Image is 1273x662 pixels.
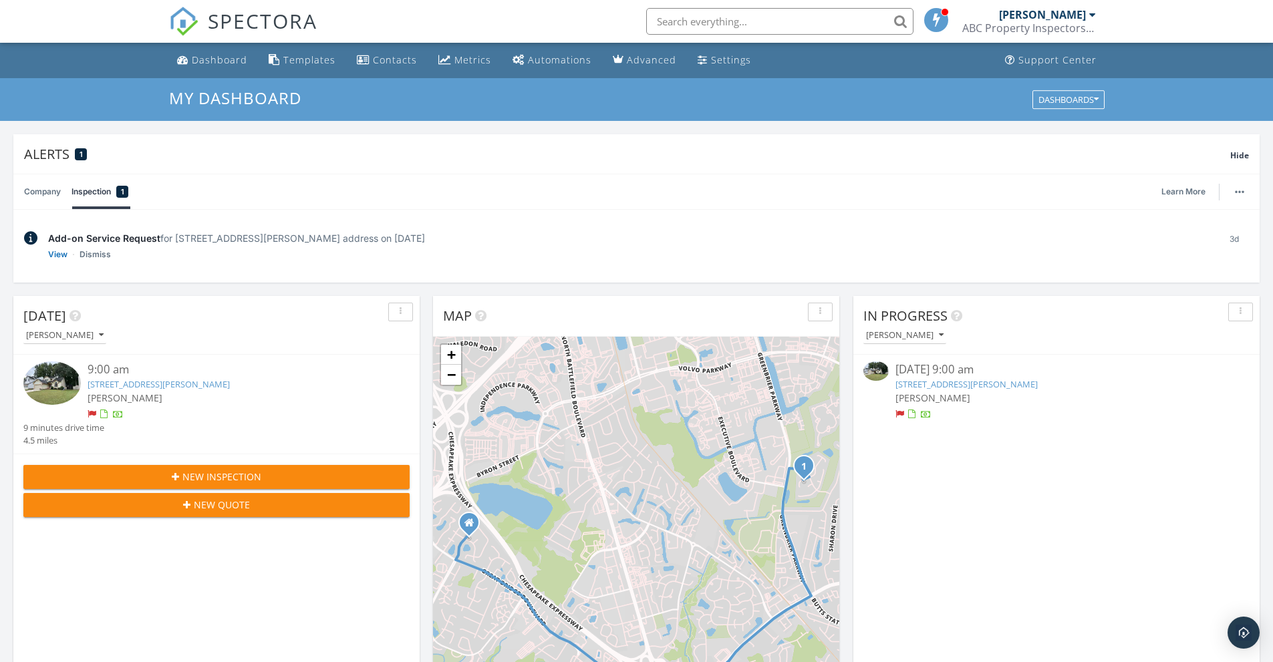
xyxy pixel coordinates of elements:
div: Dashboards [1038,95,1099,104]
a: Metrics [433,48,497,73]
a: Automations (Basic) [507,48,597,73]
div: Support Center [1018,53,1097,66]
a: Templates [263,48,341,73]
div: 9 minutes drive time [23,422,104,434]
input: Search everything... [646,8,913,35]
div: Alerts [24,145,1230,163]
a: View [48,248,67,261]
div: ABC Property Inspectors LLC [962,21,1096,35]
a: Support Center [1000,48,1102,73]
span: 1 [121,185,124,198]
span: In Progress [863,307,948,325]
div: for [STREET_ADDRESS][PERSON_NAME] address on [DATE] [48,231,1208,245]
a: Advanced [607,48,682,73]
button: New Inspection [23,465,410,489]
span: Map [443,307,472,325]
div: Automations [528,53,591,66]
button: [PERSON_NAME] [23,327,106,345]
a: [DATE] 9:00 am [STREET_ADDRESS][PERSON_NAME] [PERSON_NAME] [863,361,1250,421]
div: 921 Brandon Quay, Chesapeake, VA 23320 [804,466,812,474]
img: info-2c025b9f2229fc06645a.svg [24,231,37,245]
span: New Quote [194,498,250,512]
a: Learn More [1161,185,1214,198]
a: Dashboard [172,48,253,73]
img: 9551608%2Fcover_photos%2FEQxfkTF5VOmKrG8TFdrB%2Fsmall.jpg [863,361,889,381]
div: 4.5 miles [23,434,104,447]
span: 1 [80,150,83,159]
a: Dismiss [80,248,111,261]
span: [PERSON_NAME] [88,391,162,404]
div: [PERSON_NAME] [26,331,104,340]
div: 9:00 am [88,361,378,378]
a: Settings [692,48,756,73]
button: Dashboards [1032,90,1105,109]
button: [PERSON_NAME] [863,327,946,345]
div: Open Intercom Messenger [1228,617,1260,649]
img: ellipsis-632cfdd7c38ec3a7d453.svg [1235,190,1244,193]
a: 9:00 am [STREET_ADDRESS][PERSON_NAME] [PERSON_NAME] 9 minutes drive time 4.5 miles [23,361,410,447]
div: [PERSON_NAME] [999,8,1086,21]
a: Zoom in [441,345,461,365]
span: [PERSON_NAME] [895,391,970,404]
div: [PERSON_NAME] [866,331,944,340]
img: The Best Home Inspection Software - Spectora [169,7,198,36]
span: New Inspection [182,470,261,484]
div: Advanced [627,53,676,66]
div: [DATE] 9:00 am [895,361,1218,378]
span: Hide [1230,150,1249,161]
div: Metrics [454,53,491,66]
a: Inspection [72,174,128,209]
span: My Dashboard [169,87,301,109]
button: New Quote [23,493,410,517]
div: Dashboard [192,53,247,66]
span: SPECTORA [208,7,317,35]
div: 701 Helmsdale Way, Chesapeake Virginia 23320 [469,522,477,530]
div: Templates [283,53,335,66]
img: 9551608%2Fcover_photos%2FEQxfkTF5VOmKrG8TFdrB%2Fsmall.jpg [23,361,81,405]
a: Contacts [351,48,422,73]
i: 1 [801,462,807,472]
div: Contacts [373,53,417,66]
a: Company [24,174,61,209]
a: [STREET_ADDRESS][PERSON_NAME] [88,378,230,390]
div: 3d [1219,231,1249,261]
span: [DATE] [23,307,66,325]
span: Add-on Service Request [48,232,160,244]
a: [STREET_ADDRESS][PERSON_NAME] [895,378,1038,390]
a: Zoom out [441,365,461,385]
div: Settings [711,53,751,66]
a: SPECTORA [169,18,317,46]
